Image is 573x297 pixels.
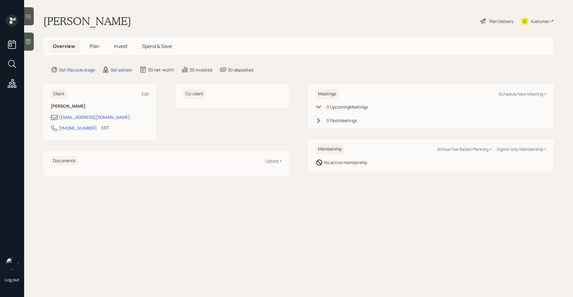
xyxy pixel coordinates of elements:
div: Digital-only Membership + [497,146,546,152]
h6: Client [51,89,67,99]
h1: [PERSON_NAME] [43,14,131,28]
h6: [PERSON_NAME] [51,104,149,109]
span: Plan [90,43,99,49]
div: $0 net-worth [148,67,174,73]
div: Plan Delivery [489,18,513,24]
div: Edit [142,91,149,97]
div: Upload + [265,158,282,164]
div: $0 deposited [228,67,253,73]
div: Schedule New Meeting + [499,91,546,97]
div: Set lifecycle stage [59,67,95,73]
img: retirable_logo.png [6,258,18,270]
div: [EMAIL_ADDRESS][DOMAIN_NAME] [59,114,130,120]
div: EST [102,125,109,131]
span: Spend & Save [142,43,172,49]
h6: Membership [316,144,344,154]
span: Invest [114,43,128,49]
div: $0 invested [190,67,212,73]
h6: Co-client [183,89,206,99]
div: Annual Fee Based Planning + [437,146,492,152]
div: Set advisor [111,67,132,73]
div: 0 Past Meeting s [326,117,357,124]
div: 0 Upcoming Meeting s [326,104,368,110]
h6: Documents [51,156,78,166]
div: Log out [5,277,19,283]
div: [PHONE_NUMBER] [59,125,97,131]
h6: Meetings [316,89,338,99]
div: No active membership [324,159,367,166]
span: Overview [53,43,75,49]
div: Kustomer [531,18,549,24]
